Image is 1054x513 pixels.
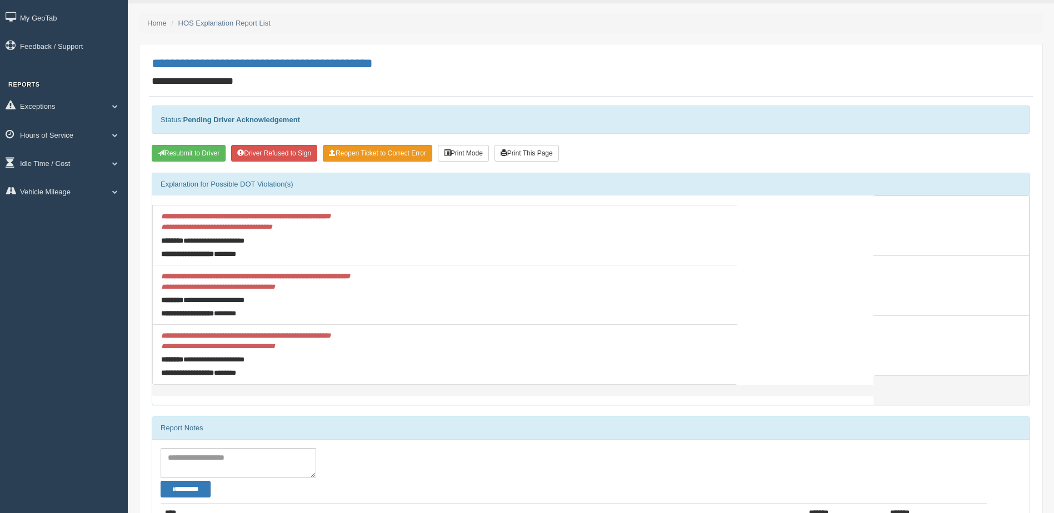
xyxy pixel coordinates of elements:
[183,115,299,124] strong: Pending Driver Acknowledgement
[161,481,211,497] button: Change Filter Options
[152,417,1030,439] div: Report Notes
[147,19,167,27] a: Home
[323,145,432,162] button: Reopen Ticket
[438,145,489,162] button: Print Mode
[152,173,1030,195] div: Explanation for Possible DOT Violation(s)
[152,145,226,162] button: Resubmit To Driver
[178,19,271,27] a: HOS Explanation Report List
[231,145,317,162] button: Driver Refused to Sign
[494,145,559,162] button: Print This Page
[152,105,1030,134] div: Status:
